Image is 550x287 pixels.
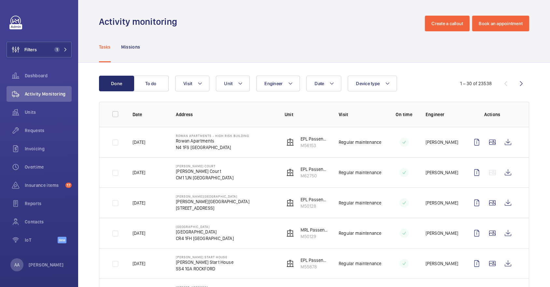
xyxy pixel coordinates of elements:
[99,76,134,91] button: Done
[25,200,72,207] span: Reports
[25,145,72,152] span: Invoicing
[25,219,72,225] span: Contacts
[121,44,140,50] p: Missions
[339,230,381,236] p: Regular maintenance
[264,81,283,86] span: Engineer
[348,76,397,91] button: Device type
[25,182,63,189] span: Insurance items
[286,138,294,146] img: elevator.svg
[339,260,381,267] p: Regular maintenance
[356,81,380,86] span: Device type
[301,233,329,240] p: M50129
[176,205,249,211] p: [STREET_ADDRESS]
[29,262,64,268] p: [PERSON_NAME]
[301,227,329,233] p: MRL Passenger Lift
[133,111,165,118] p: Date
[393,111,415,118] p: On time
[133,169,145,176] p: [DATE]
[301,196,329,203] p: EPL Passenger Lift
[176,144,249,151] p: N4 1FS [GEOGRAPHIC_DATA]
[176,194,249,198] p: [PERSON_NAME][GEOGRAPHIC_DATA]
[133,200,145,206] p: [DATE]
[339,139,381,145] p: Regular maintenance
[301,257,329,264] p: EPL Passenger Lift
[176,168,233,174] p: [PERSON_NAME] Court
[256,76,300,91] button: Engineer
[339,111,383,118] p: Visit
[216,76,250,91] button: Unit
[176,235,234,242] p: CR4 1FH [GEOGRAPHIC_DATA]
[426,111,458,118] p: Engineer
[25,109,72,115] span: Units
[301,173,329,179] p: M62750
[426,200,458,206] p: [PERSON_NAME]
[301,136,329,142] p: EPL Passenger Lift No 1
[25,127,72,134] span: Requests
[339,200,381,206] p: Regular maintenance
[176,134,249,138] p: Rowan Apartments - High Risk Building
[176,225,234,229] p: [GEOGRAPHIC_DATA]
[25,72,72,79] span: Dashboard
[25,237,58,243] span: IoT
[426,230,458,236] p: [PERSON_NAME]
[301,142,329,149] p: M56153
[426,169,458,176] p: [PERSON_NAME]
[25,91,72,97] span: Activity Monitoring
[183,81,192,86] span: Visit
[425,16,470,31] button: Create a callout
[65,183,72,188] span: 17
[286,199,294,207] img: elevator.svg
[301,166,329,173] p: EPL Passenger Lift B771320
[176,138,249,144] p: Rowan Apartments
[7,42,72,57] button: Filters1
[176,164,233,168] p: [PERSON_NAME] Court
[469,111,516,118] p: Actions
[285,111,329,118] p: Unit
[134,76,169,91] button: To do
[426,260,458,267] p: [PERSON_NAME]
[306,76,341,91] button: Date
[176,259,233,265] p: [PERSON_NAME] Start House
[315,81,324,86] span: Date
[176,174,233,181] p: CM1 1JN [GEOGRAPHIC_DATA]
[133,139,145,145] p: [DATE]
[286,169,294,176] img: elevator.svg
[25,164,72,170] span: Overtime
[301,264,329,270] p: M55878
[133,260,145,267] p: [DATE]
[175,76,209,91] button: Visit
[286,260,294,267] img: elevator.svg
[224,81,233,86] span: Unit
[176,198,249,205] p: [PERSON_NAME][GEOGRAPHIC_DATA]
[24,46,37,53] span: Filters
[472,16,529,31] button: Book an appointment
[58,237,66,243] span: Beta
[99,16,181,28] h1: Activity monitoring
[460,80,492,87] div: 1 – 30 of 23538
[176,255,233,259] p: [PERSON_NAME] Start House
[176,229,234,235] p: [GEOGRAPHIC_DATA]
[54,47,60,52] span: 1
[176,111,274,118] p: Address
[286,229,294,237] img: elevator.svg
[14,262,20,268] p: AA
[301,203,329,209] p: M50128
[176,265,233,272] p: SS4 1GA ROCKFORD
[339,169,381,176] p: Regular maintenance
[426,139,458,145] p: [PERSON_NAME]
[99,44,111,50] p: Tasks
[133,230,145,236] p: [DATE]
